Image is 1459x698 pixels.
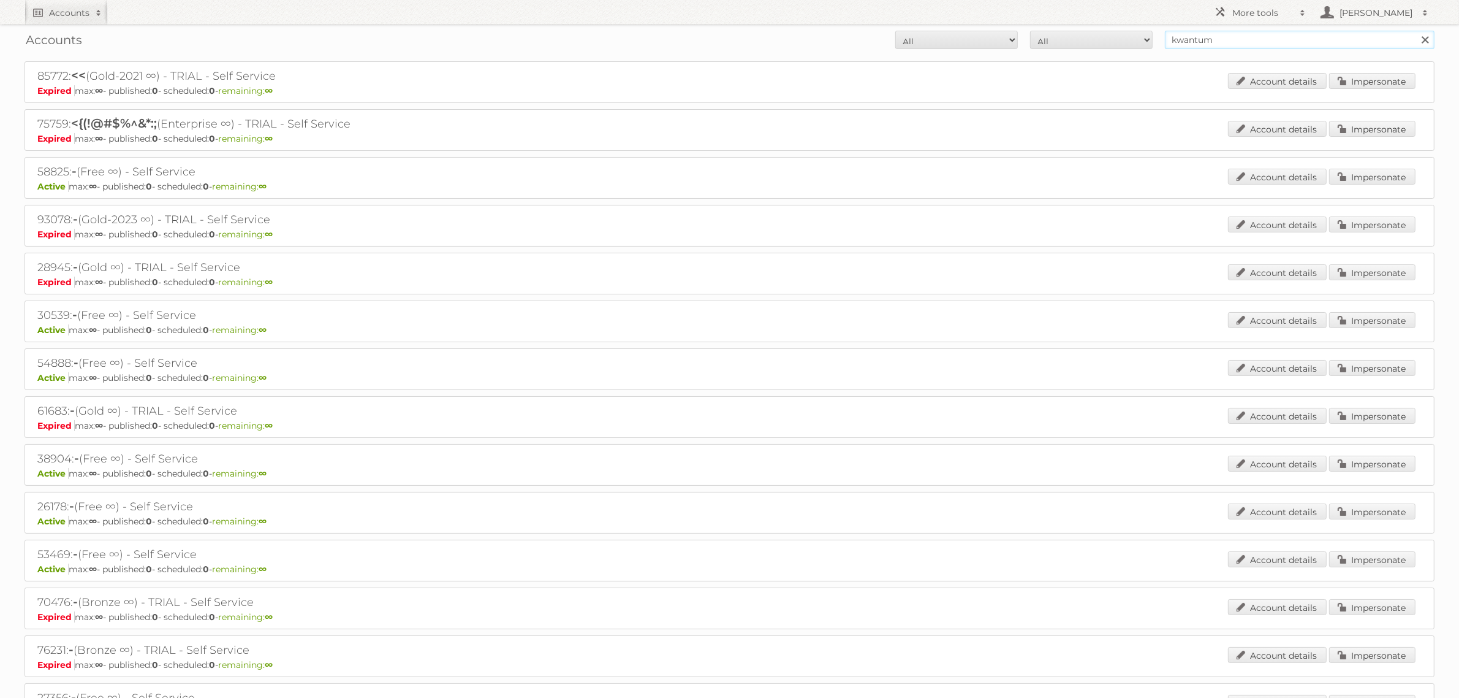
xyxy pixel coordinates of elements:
strong: 0 [203,181,209,192]
a: Impersonate [1329,73,1415,89]
strong: ∞ [259,181,267,192]
strong: 0 [209,612,215,623]
strong: 0 [209,420,215,431]
strong: 0 [152,85,158,96]
strong: 0 [152,133,158,144]
strong: ∞ [259,324,267,336]
span: - [74,355,78,370]
span: remaining: [212,372,267,383]
strong: 0 [209,85,215,96]
strong: 0 [209,277,215,288]
h2: Accounts [49,7,89,19]
span: - [73,547,78,561]
span: Expired [37,659,75,670]
strong: ∞ [265,229,273,240]
a: Account details [1228,599,1327,615]
span: Active [37,564,69,575]
h2: 30539: (Free ∞) - Self Service [37,307,466,323]
span: Active [37,468,69,479]
p: max: - published: - scheduled: - [37,659,1422,670]
a: Impersonate [1329,456,1415,472]
strong: ∞ [89,468,97,479]
h2: More tools [1232,7,1294,19]
strong: 0 [152,229,158,240]
span: - [72,307,77,322]
strong: 0 [152,420,158,431]
strong: ∞ [89,181,97,192]
strong: 0 [146,564,152,575]
strong: 0 [146,372,152,383]
span: << [71,68,86,83]
strong: ∞ [89,516,97,527]
strong: ∞ [265,612,273,623]
a: Account details [1228,169,1327,185]
h2: 58825: (Free ∞) - Self Service [37,164,466,180]
a: Impersonate [1329,647,1415,663]
strong: 0 [203,372,209,383]
p: max: - published: - scheduled: - [37,229,1422,240]
a: Account details [1228,264,1327,280]
strong: 0 [146,516,152,527]
span: remaining: [218,420,273,431]
a: Impersonate [1329,312,1415,328]
span: Active [37,372,69,383]
span: - [73,212,78,226]
a: Account details [1228,121,1327,137]
p: max: - published: - scheduled: - [37,468,1422,479]
span: remaining: [218,277,273,288]
p: max: - published: - scheduled: - [37,420,1422,431]
a: Impersonate [1329,599,1415,615]
h2: 75759: (Enterprise ∞) - TRIAL - Self Service [37,116,466,132]
strong: ∞ [95,612,103,623]
strong: 0 [152,612,158,623]
p: max: - published: - scheduled: - [37,564,1422,575]
span: Expired [37,612,75,623]
strong: ∞ [89,564,97,575]
span: Active [37,516,69,527]
span: <{(!@#$%^&*:; [71,116,157,131]
h2: 93078: (Gold-2023 ∞) - TRIAL - Self Service [37,212,466,228]
a: Impersonate [1329,264,1415,280]
strong: ∞ [265,659,273,670]
strong: ∞ [95,133,103,144]
p: max: - published: - scheduled: - [37,372,1422,383]
strong: ∞ [259,468,267,479]
h2: 54888: (Free ∞) - Self Service [37,355,466,371]
strong: 0 [209,659,215,670]
h2: 70476: (Bronze ∞) - TRIAL - Self Service [37,594,466,610]
a: Account details [1228,456,1327,472]
span: - [74,451,79,466]
span: Expired [37,133,75,144]
strong: ∞ [95,659,103,670]
strong: 0 [152,277,158,288]
p: max: - published: - scheduled: - [37,324,1422,336]
p: max: - published: - scheduled: - [37,612,1422,623]
strong: ∞ [95,420,103,431]
span: remaining: [218,659,273,670]
strong: ∞ [265,85,273,96]
h2: 53469: (Free ∞) - Self Service [37,547,466,562]
h2: 76231: (Bronze ∞) - TRIAL - Self Service [37,642,466,658]
strong: 0 [152,659,158,670]
p: max: - published: - scheduled: - [37,85,1422,96]
a: Account details [1228,312,1327,328]
strong: ∞ [95,85,103,96]
a: Account details [1228,217,1327,232]
strong: ∞ [265,133,273,144]
strong: ∞ [259,372,267,383]
span: - [69,499,74,513]
a: Impersonate [1329,360,1415,376]
a: Account details [1228,504,1327,520]
a: Account details [1228,360,1327,376]
span: Expired [37,229,75,240]
a: Account details [1228,408,1327,424]
a: Account details [1228,551,1327,567]
h2: 61683: (Gold ∞) - TRIAL - Self Service [37,403,466,419]
strong: ∞ [259,564,267,575]
strong: ∞ [89,372,97,383]
span: Expired [37,277,75,288]
span: - [70,403,75,418]
strong: ∞ [95,277,103,288]
strong: 0 [209,133,215,144]
p: max: - published: - scheduled: - [37,181,1422,192]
